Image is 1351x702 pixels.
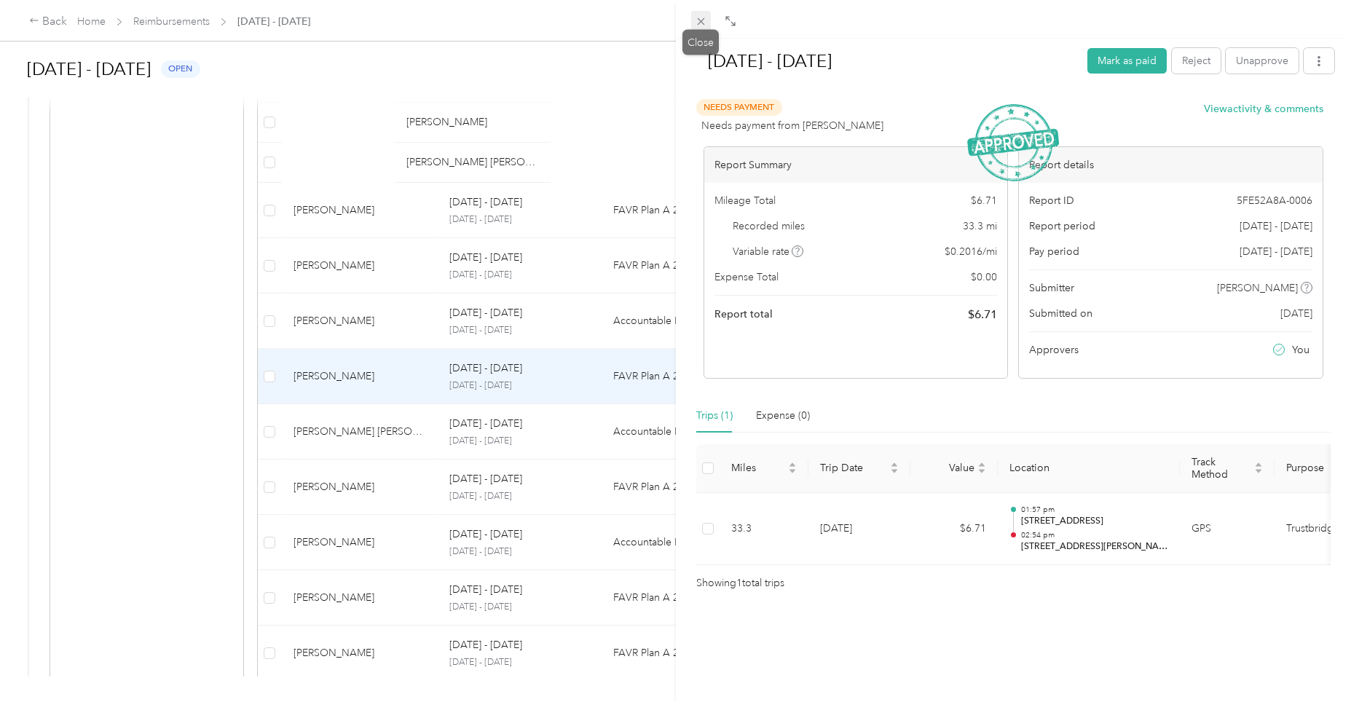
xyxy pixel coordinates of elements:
th: Track Method [1180,444,1275,493]
div: Expense (0) [756,408,810,424]
span: Pay period [1029,244,1079,259]
td: GPS [1180,493,1275,566]
span: [DATE] - [DATE] [1240,244,1312,259]
span: Showing 1 total trips [696,575,784,591]
span: Variable rate [733,244,804,259]
h1: Sep 1 - 30, 2025 [693,44,1078,79]
span: $ 6.71 [971,193,997,208]
p: 01:57 pm [1021,505,1168,515]
span: 33.3 mi [963,218,997,234]
span: caret-up [890,460,899,469]
span: Miles [731,462,785,474]
span: [PERSON_NAME] [1217,280,1298,296]
div: Report details [1019,147,1322,183]
span: Trip Date [820,462,887,474]
span: caret-up [788,460,797,469]
span: caret-down [788,467,797,476]
iframe: Everlance-gr Chat Button Frame [1269,620,1351,702]
span: caret-up [1254,460,1263,469]
th: Location [998,444,1180,493]
button: Viewactivity & comments [1204,101,1323,117]
span: Report ID [1029,193,1074,208]
span: You [1292,342,1309,358]
button: Mark as paid [1087,48,1167,74]
span: $ 0.2016 / mi [945,244,997,259]
span: Track Method [1192,456,1251,481]
td: [DATE] [808,493,910,566]
span: Submitted on [1029,306,1092,321]
span: 5FE52A8A-0006 [1237,193,1312,208]
span: [DATE] - [DATE] [1240,218,1312,234]
td: 33.3 [720,493,808,566]
p: [STREET_ADDRESS] [1021,515,1168,528]
span: Expense Total [714,269,779,285]
img: ApprovedStamp [967,104,1059,182]
span: caret-down [890,467,899,476]
span: Report period [1029,218,1095,234]
td: $6.71 [910,493,998,566]
span: Needs payment from [PERSON_NAME] [701,118,883,133]
span: $ 6.71 [968,306,997,323]
span: caret-down [1254,467,1263,476]
th: Value [910,444,998,493]
th: Trip Date [808,444,910,493]
span: Submitter [1029,280,1074,296]
span: Recorded miles [733,218,805,234]
span: Value [922,462,974,474]
button: Unapprove [1226,48,1299,74]
span: Mileage Total [714,193,776,208]
button: Reject [1172,48,1221,74]
span: Report total [714,307,773,322]
div: Report Summary [704,147,1007,183]
div: Trips (1) [696,408,733,424]
span: caret-up [977,460,986,469]
span: Approvers [1029,342,1079,358]
span: [DATE] [1280,306,1312,321]
div: Close [682,30,719,55]
span: $ 0.00 [971,269,997,285]
p: [STREET_ADDRESS][PERSON_NAME] [1021,540,1168,553]
p: 02:54 pm [1021,530,1168,540]
span: caret-down [977,467,986,476]
th: Miles [720,444,808,493]
span: Needs Payment [696,99,782,116]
